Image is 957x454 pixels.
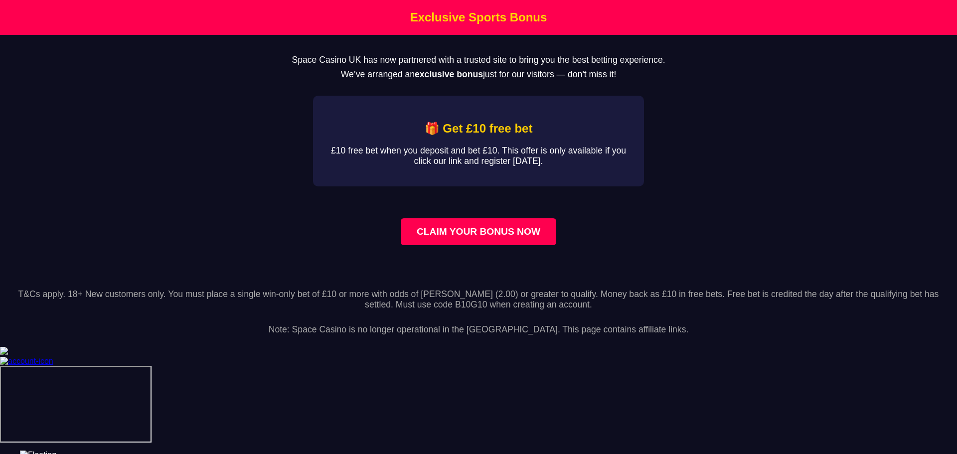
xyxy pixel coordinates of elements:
p: We’ve arranged an just for our visitors — don't miss it! [16,69,941,80]
div: Affiliate Bonus [313,96,644,186]
p: Space Casino UK has now partnered with a trusted site to bring you the best betting experience. [16,55,941,65]
a: Claim your bonus now [401,218,556,245]
p: T&Cs apply. 18+ New customers only. You must place a single win-only bet of £10 or more with odds... [8,289,949,310]
h2: 🎁 Get £10 free bet [329,122,628,136]
strong: exclusive bonus [415,69,483,79]
p: Note: Space Casino is no longer operational in the [GEOGRAPHIC_DATA]. This page contains affiliat... [8,314,949,335]
h1: Exclusive Sports Bonus [2,10,955,24]
p: £10 free bet when you deposit and bet £10. This offer is only available if you click our link and... [329,146,628,166]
